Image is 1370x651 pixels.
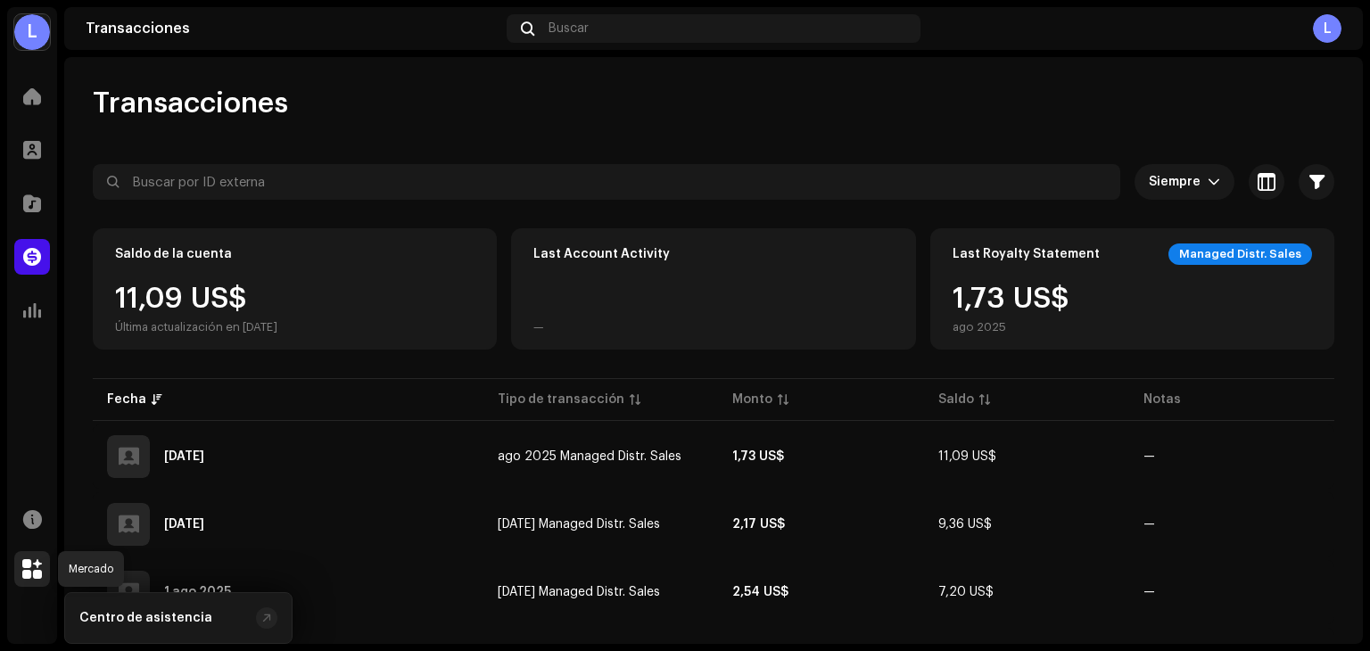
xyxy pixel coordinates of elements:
[93,164,1120,200] input: Buscar por ID externa
[938,450,996,463] span: 11,09 US$
[1149,164,1208,200] span: Siempre
[1313,14,1341,43] div: L
[164,518,204,531] div: 2 sept 2025
[1143,450,1155,463] re-a-table-badge: —
[938,518,992,531] span: 9,36 US$
[115,320,277,334] div: Última actualización en [DATE]
[533,320,544,334] div: —
[72,600,285,636] re-m-nav-item: Centro de asistencia
[498,450,681,463] span: ago 2025 Managed Distr. Sales
[953,320,1069,334] div: ago 2025
[107,391,146,408] div: Fecha
[164,450,204,463] div: 2 oct 2025
[953,247,1100,261] div: Last Royalty Statement
[164,586,231,598] div: 1 ago 2025
[533,247,670,261] div: Last Account Activity
[549,21,589,36] span: Buscar
[1168,243,1312,265] div: Managed Distr. Sales
[1143,518,1155,531] re-a-table-badge: —
[938,391,974,408] div: Saldo
[732,450,784,463] strong: 1,73 US$
[115,247,232,261] div: Saldo de la cuenta
[93,86,288,121] span: Transacciones
[1208,164,1220,200] div: dropdown trigger
[732,518,785,531] strong: 2,17 US$
[86,21,499,36] div: Transacciones
[1143,586,1155,598] re-a-table-badge: —
[732,586,788,598] strong: 2,54 US$
[14,14,50,50] div: L
[938,586,994,598] span: 7,20 US$
[498,518,660,531] span: jul 2025 Managed Distr. Sales
[498,391,624,408] div: Tipo de transacción
[498,586,660,598] span: jun 2025 Managed Distr. Sales
[79,611,212,625] div: Centro de asistencia
[732,391,772,408] div: Monto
